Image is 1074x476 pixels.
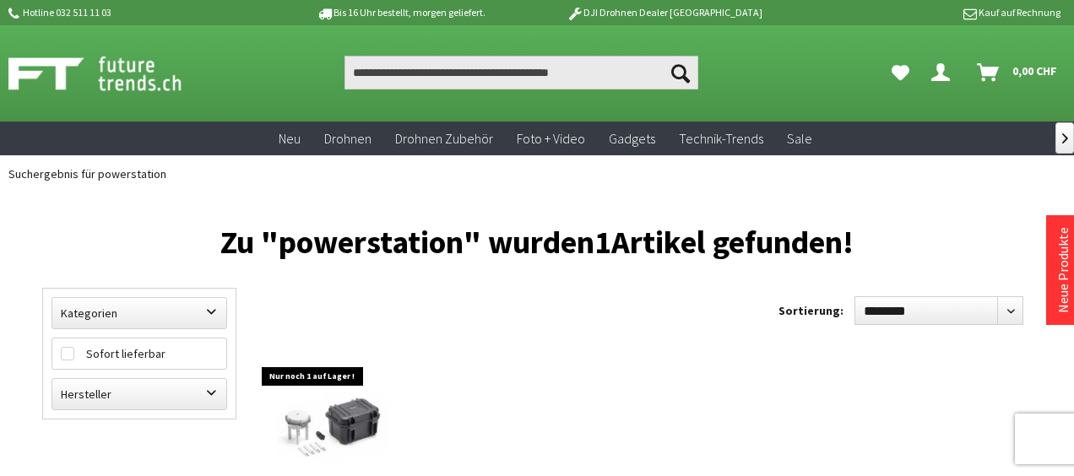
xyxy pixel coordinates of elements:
[268,3,532,23] p: Bis 16 Uhr bestellt, morgen geliefert.
[1062,133,1068,143] span: 
[775,122,824,156] a: Sale
[344,56,697,89] input: Produkt, Marke, Kategorie, EAN, Artikelnummer…
[594,222,611,262] span: 1
[279,130,301,147] span: Neu
[324,130,372,147] span: Drohnen
[663,56,698,89] button: Suchen
[52,338,226,369] label: Sofort lieferbar
[679,130,763,147] span: Technik-Trends
[925,56,963,89] a: Dein Konto
[883,56,918,89] a: Meine Favoriten
[517,130,585,147] span: Foto + Video
[597,122,667,156] a: Gadgets
[383,122,505,156] a: Drohnen Zubehör
[1055,227,1071,313] a: Neue Produkte
[8,166,166,181] span: Suchergebnis für powerstation
[533,3,796,23] p: DJI Drohnen Dealer [GEOGRAPHIC_DATA]
[778,297,843,324] label: Sortierung:
[787,130,812,147] span: Sale
[52,379,226,409] label: Hersteller
[52,298,226,328] label: Kategorien
[8,52,219,95] img: Shop Futuretrends - zur Startseite wechseln
[267,122,312,156] a: Neu
[42,230,1032,254] h1: Zu "powerstation" wurden Artikel gefunden!
[609,130,655,147] span: Gadgets
[395,130,493,147] span: Drohnen Zubehör
[667,122,775,156] a: Technik-Trends
[505,122,597,156] a: Foto + Video
[5,3,268,23] p: Hotline 032 511 11 03
[1012,57,1057,84] span: 0,00 CHF
[970,56,1066,89] a: Warenkorb
[312,122,383,156] a: Drohnen
[796,3,1060,23] p: Kauf auf Rechnung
